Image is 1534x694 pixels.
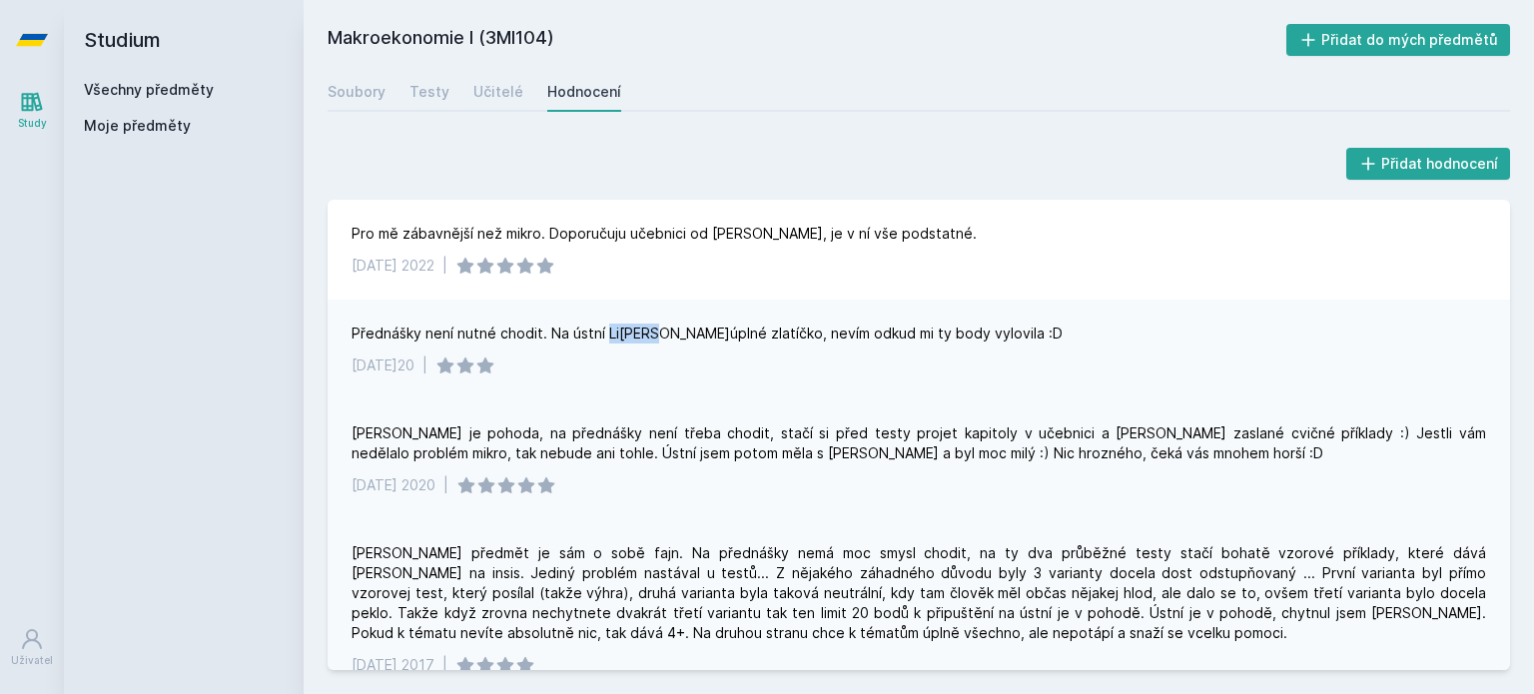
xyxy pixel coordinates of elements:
[442,256,447,276] div: |
[4,617,60,678] a: Uživatel
[352,224,977,244] div: Pro mě zábavnější než mikro. Doporučuju učebnici od [PERSON_NAME], je v ní vše podstatné.
[442,655,447,675] div: |
[352,655,434,675] div: [DATE] 2017
[352,256,434,276] div: [DATE] 2022
[352,324,1063,344] div: Přednášky není nutné chodit. Na ústní Li[PERSON_NAME]úplné zlatíčko, nevím odkud mi ty body vylov...
[1346,148,1511,180] button: Přidat hodnocení
[352,423,1486,463] div: [PERSON_NAME] je pohoda, na přednášky není třeba chodit, stačí si před testy projet kapitoly v uč...
[4,80,60,141] a: Study
[409,82,449,102] div: Testy
[352,355,414,375] div: [DATE]20
[352,543,1486,643] div: [PERSON_NAME] předmět je sám o sobě fajn. Na přednášky nemá moc smysl chodit, na ty dva průběžné ...
[328,72,385,112] a: Soubory
[328,82,385,102] div: Soubory
[84,116,191,136] span: Moje předměty
[11,653,53,668] div: Uživatel
[443,475,448,495] div: |
[409,72,449,112] a: Testy
[328,24,1286,56] h2: Makroekonomie I (3MI104)
[473,72,523,112] a: Učitelé
[84,81,214,98] a: Všechny předměty
[1286,24,1511,56] button: Přidat do mých předmětů
[352,475,435,495] div: [DATE] 2020
[547,82,621,102] div: Hodnocení
[422,355,427,375] div: |
[547,72,621,112] a: Hodnocení
[18,116,47,131] div: Study
[473,82,523,102] div: Učitelé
